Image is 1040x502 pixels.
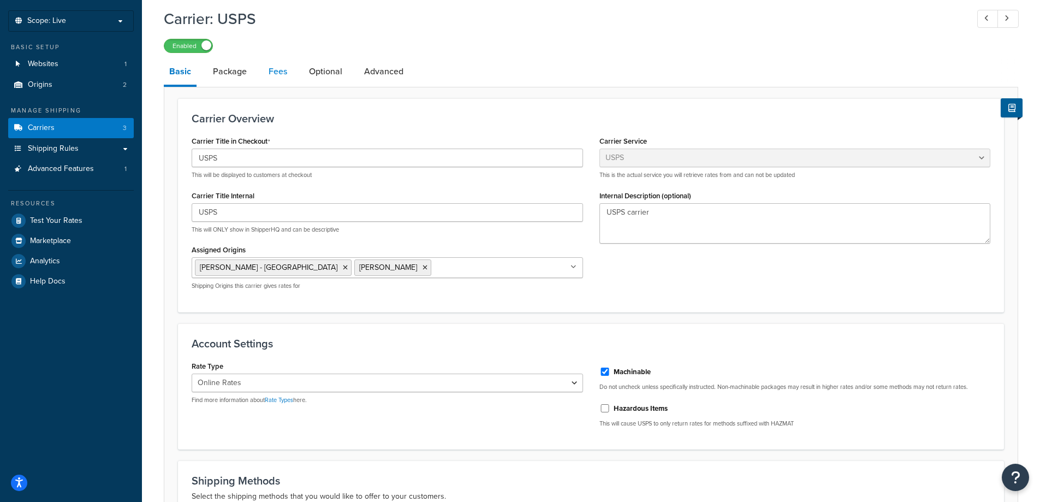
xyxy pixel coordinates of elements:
a: Analytics [8,251,134,271]
a: Shipping Rules [8,139,134,159]
label: Assigned Origins [192,246,246,254]
span: 1 [124,60,127,69]
h3: Carrier Overview [192,113,990,125]
label: Carrier Title Internal [192,192,254,200]
span: [PERSON_NAME] - [GEOGRAPHIC_DATA] [200,262,337,273]
li: Advanced Features [8,159,134,179]
li: Origins [8,75,134,95]
a: Previous Record [977,10,999,28]
span: Analytics [30,257,60,266]
div: Resources [8,199,134,208]
a: Advanced [359,58,409,85]
p: Find more information about here. [192,396,583,404]
label: Hazardous Items [614,404,668,414]
label: Enabled [164,39,212,52]
span: Marketplace [30,237,71,246]
span: Shipping Rules [28,144,79,153]
h3: Account Settings [192,338,990,350]
span: Carriers [28,123,55,133]
span: Websites [28,60,58,69]
p: This will be displayed to customers at checkout [192,171,583,179]
p: Shipping Origins this carrier gives rates for [192,282,583,290]
span: 2 [123,80,127,90]
a: Next Record [997,10,1019,28]
label: Carrier Title in Checkout [192,137,270,146]
button: Open Resource Center [1002,464,1029,491]
p: Do not uncheck unless specifically instructed. Non-machinable packages may result in higher rates... [599,383,991,391]
span: Scope: Live [27,16,66,26]
p: This will cause USPS to only return rates for methods suffixed with HAZMAT [599,420,991,428]
a: Optional [304,58,348,85]
a: Origins2 [8,75,134,95]
label: Rate Type [192,362,223,370]
a: Fees [263,58,293,85]
span: Origins [28,80,52,90]
h1: Carrier: USPS [164,8,957,29]
a: Websites1 [8,54,134,74]
p: This will ONLY show in ShipperHQ and can be descriptive [192,226,583,234]
a: Advanced Features1 [8,159,134,179]
a: Rate Types [265,395,293,404]
li: Carriers [8,118,134,138]
div: Basic Setup [8,43,134,52]
a: Carriers3 [8,118,134,138]
a: Basic [164,58,197,87]
a: Help Docs [8,271,134,291]
a: Test Your Rates [8,211,134,231]
span: [PERSON_NAME] [359,262,417,273]
span: Advanced Features [28,164,94,174]
a: Marketplace [8,231,134,251]
button: Show Help Docs [1001,98,1023,117]
textarea: USPS carrier [599,203,991,244]
li: Websites [8,54,134,74]
a: Package [207,58,252,85]
span: 1 [124,164,127,174]
h3: Shipping Methods [192,475,990,487]
span: 3 [123,123,127,133]
span: Help Docs [30,277,66,286]
div: Manage Shipping [8,106,134,115]
label: Carrier Service [599,137,647,145]
label: Internal Description (optional) [599,192,691,200]
p: This is the actual service you will retrieve rates from and can not be updated [599,171,991,179]
span: Test Your Rates [30,216,82,226]
label: Machinable [614,367,651,377]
